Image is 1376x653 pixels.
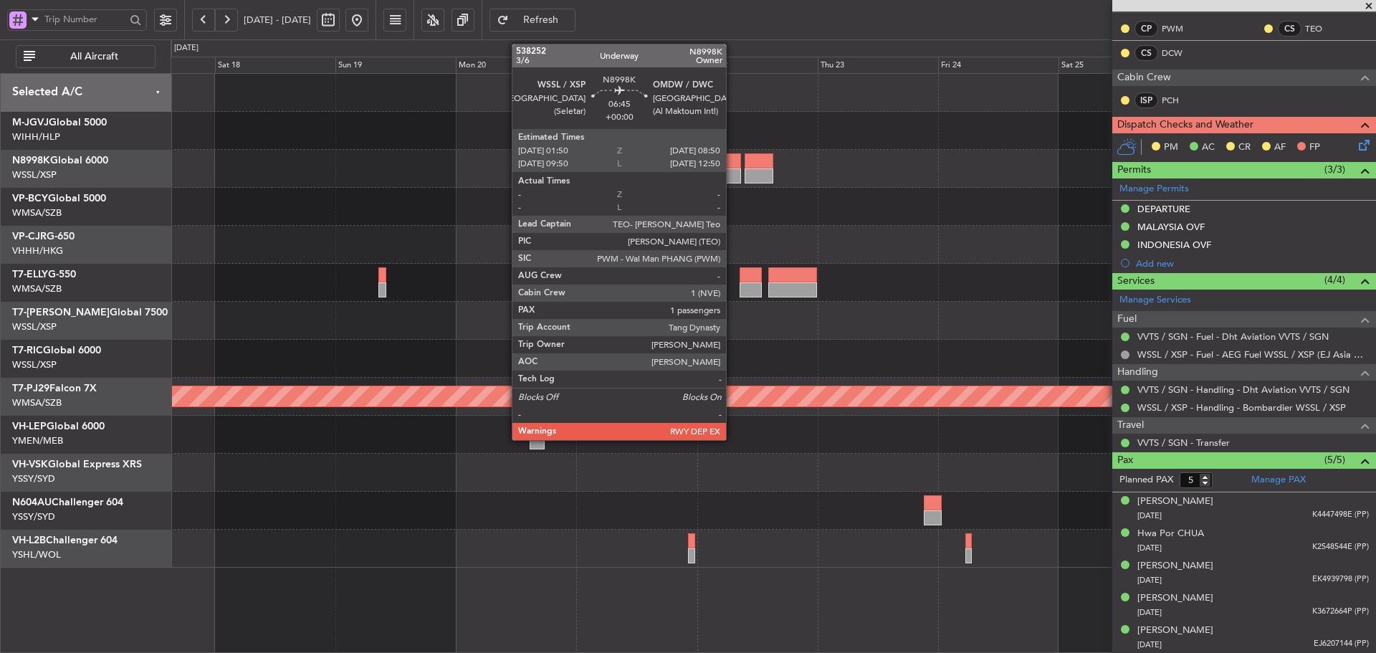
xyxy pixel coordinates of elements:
[1314,638,1369,650] span: EJ6207144 (PP)
[1324,452,1345,467] span: (5/5)
[12,421,105,432] a: VH-LEPGlobal 6000
[1137,239,1211,251] div: INDONESIA OVF
[1117,70,1171,86] span: Cabin Crew
[1134,45,1158,61] div: CS
[12,383,97,394] a: T7-PJ29Falcon 7X
[1059,57,1179,74] div: Sat 25
[1305,22,1337,35] a: TEO
[12,118,49,128] span: M-JGVJ
[335,57,456,74] div: Sun 19
[1137,437,1230,449] a: VVTS / SGN - Transfer
[12,232,47,242] span: VP-CJR
[1137,639,1162,650] span: [DATE]
[1137,559,1213,573] div: [PERSON_NAME]
[1119,293,1191,308] a: Manage Services
[1137,221,1205,233] div: MALAYSIA OVF
[1324,272,1345,287] span: (4/4)
[12,535,118,545] a: VH-L2BChallenger 604
[16,45,156,68] button: All Aircraft
[1238,140,1251,155] span: CR
[1312,606,1369,618] span: K3672664P (PP)
[1137,543,1162,553] span: [DATE]
[12,535,46,545] span: VH-L2B
[512,15,570,25] span: Refresh
[1137,624,1213,638] div: [PERSON_NAME]
[12,308,168,318] a: T7-[PERSON_NAME]Global 7500
[1162,47,1194,59] a: DCW
[1137,575,1162,586] span: [DATE]
[215,57,335,74] div: Sat 18
[12,194,48,204] span: VP-BCY
[1162,22,1194,35] a: PWM
[244,14,311,27] span: [DATE] - [DATE]
[1134,21,1158,37] div: CP
[1137,510,1162,521] span: [DATE]
[456,57,576,74] div: Mon 20
[12,434,63,447] a: YMEN/MEB
[12,497,123,507] a: N604AUChallenger 604
[12,194,106,204] a: VP-BCYGlobal 5000
[1162,94,1194,107] a: PCH
[12,168,57,181] a: WSSL/XSP
[1137,401,1346,414] a: WSSL / XSP - Handling - Bombardier WSSL / XSP
[489,9,575,32] button: Refresh
[1117,311,1137,328] span: Fuel
[1137,203,1190,215] div: DEPARTURE
[938,57,1059,74] div: Fri 24
[12,118,107,128] a: M-JGVJGlobal 5000
[1137,591,1213,606] div: [PERSON_NAME]
[12,345,101,356] a: T7-RICGlobal 6000
[12,206,62,219] a: WMSA/SZB
[12,358,57,371] a: WSSL/XSP
[1312,541,1369,553] span: K2548544E (PP)
[1324,162,1345,177] span: (3/3)
[1202,140,1215,155] span: AC
[1164,140,1178,155] span: PM
[12,270,48,280] span: T7-ELLY
[1274,140,1286,155] span: AF
[38,52,150,62] span: All Aircraft
[12,320,57,333] a: WSSL/XSP
[12,156,50,166] span: N8998K
[44,9,125,30] input: Trip Number
[12,345,43,356] span: T7-RIC
[818,57,938,74] div: Thu 23
[1137,495,1213,509] div: [PERSON_NAME]
[12,472,55,485] a: YSSY/SYD
[12,232,75,242] a: VP-CJRG-650
[1136,257,1369,270] div: Add new
[1117,162,1151,178] span: Permits
[174,42,199,54] div: [DATE]
[12,270,76,280] a: T7-ELLYG-550
[12,459,48,470] span: VH-VSK
[12,308,110,318] span: T7-[PERSON_NAME]
[1137,348,1369,361] a: WSSL / XSP - Fuel - AEG Fuel WSSL / XSP (EJ Asia Only)
[12,548,61,561] a: YSHL/WOL
[12,156,108,166] a: N8998KGlobal 6000
[1309,140,1320,155] span: FP
[12,130,60,143] a: WIHH/HLP
[1117,117,1253,133] span: Dispatch Checks and Weather
[1119,182,1189,196] a: Manage Permits
[12,396,62,409] a: WMSA/SZB
[1117,273,1155,290] span: Services
[1119,473,1173,487] label: Planned PAX
[1137,607,1162,618] span: [DATE]
[1312,509,1369,521] span: K4447498E (PP)
[12,497,52,507] span: N604AU
[12,244,63,257] a: VHHH/HKG
[1137,330,1329,343] a: VVTS / SGN - Fuel - Dht Aviation VVTS / SGN
[1137,383,1349,396] a: VVTS / SGN - Handling - Dht Aviation VVTS / SGN
[12,510,55,523] a: YSSY/SYD
[576,57,697,74] div: Tue 21
[1137,527,1204,541] div: Hwa Por CHUA
[1134,92,1158,108] div: ISP
[12,421,47,432] span: VH-LEP
[697,57,818,74] div: Wed 22
[12,459,142,470] a: VH-VSKGlobal Express XRS
[1117,452,1133,469] span: Pax
[12,383,49,394] span: T7-PJ29
[1278,21,1301,37] div: CS
[1251,473,1306,487] a: Manage PAX
[1117,417,1144,434] span: Travel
